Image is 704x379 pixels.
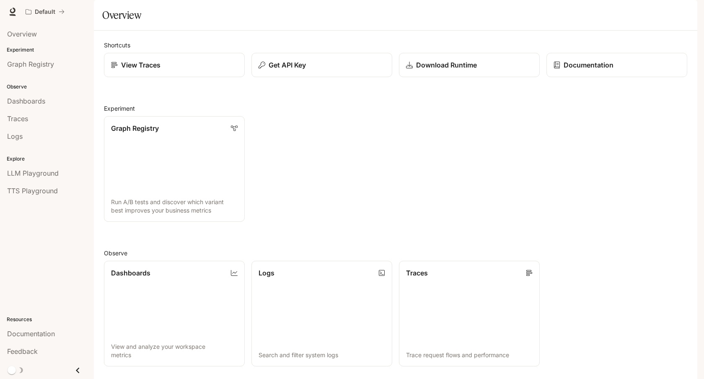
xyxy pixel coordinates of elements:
[35,8,55,16] p: Default
[406,351,533,359] p: Trace request flows and performance
[104,261,245,366] a: DashboardsView and analyze your workspace metrics
[546,53,687,77] a: Documentation
[111,343,238,359] p: View and analyze your workspace metrics
[406,268,428,278] p: Traces
[104,53,245,77] a: View Traces
[399,53,540,77] a: Download Runtime
[121,60,160,70] p: View Traces
[269,60,306,70] p: Get API Key
[416,60,477,70] p: Download Runtime
[102,7,141,23] h1: Overview
[259,268,274,278] p: Logs
[251,53,392,77] button: Get API Key
[564,60,613,70] p: Documentation
[399,261,540,366] a: TracesTrace request flows and performance
[104,104,687,113] h2: Experiment
[111,268,150,278] p: Dashboards
[104,116,245,222] a: Graph RegistryRun A/B tests and discover which variant best improves your business metrics
[104,249,687,257] h2: Observe
[251,261,392,366] a: LogsSearch and filter system logs
[22,3,68,20] button: All workspaces
[111,123,159,133] p: Graph Registry
[259,351,385,359] p: Search and filter system logs
[104,41,687,49] h2: Shortcuts
[111,198,238,215] p: Run A/B tests and discover which variant best improves your business metrics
